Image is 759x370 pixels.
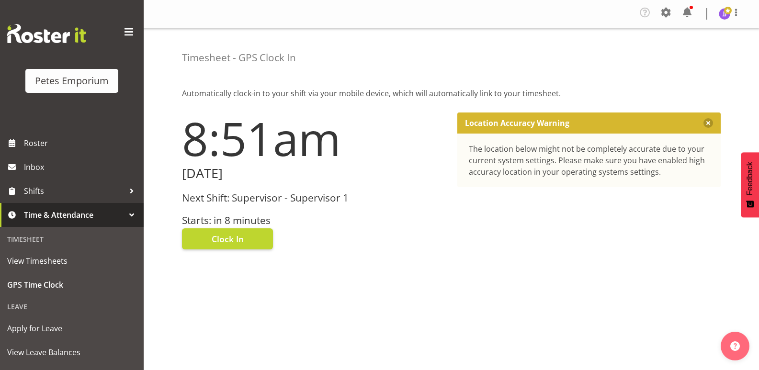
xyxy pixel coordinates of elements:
[182,215,446,226] h3: Starts: in 8 minutes
[182,192,446,203] h3: Next Shift: Supervisor - Supervisor 1
[182,52,296,63] h4: Timesheet - GPS Clock In
[24,160,139,174] span: Inbox
[2,340,141,364] a: View Leave Balances
[2,229,141,249] div: Timesheet
[182,88,721,99] p: Automatically clock-in to your shift via your mobile device, which will automatically link to you...
[7,24,86,43] img: Rosterit website logo
[7,254,136,268] span: View Timesheets
[182,228,273,249] button: Clock In
[465,118,569,128] p: Location Accuracy Warning
[182,112,446,164] h1: 8:51am
[741,152,759,217] button: Feedback - Show survey
[24,136,139,150] span: Roster
[746,162,754,195] span: Feedback
[703,118,713,128] button: Close message
[7,345,136,359] span: View Leave Balances
[2,297,141,316] div: Leave
[2,273,141,297] a: GPS Time Clock
[2,249,141,273] a: View Timesheets
[212,233,244,245] span: Clock In
[24,184,125,198] span: Shifts
[7,278,136,292] span: GPS Time Clock
[719,8,730,20] img: janelle-jonkers702.jpg
[730,341,740,351] img: help-xxl-2.png
[7,321,136,336] span: Apply for Leave
[2,316,141,340] a: Apply for Leave
[469,143,710,178] div: The location below might not be completely accurate due to your current system settings. Please m...
[182,166,446,181] h2: [DATE]
[24,208,125,222] span: Time & Attendance
[35,74,109,88] div: Petes Emporium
